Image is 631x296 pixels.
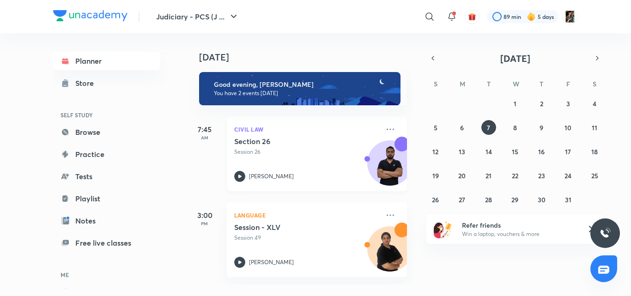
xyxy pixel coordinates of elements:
button: October 16, 2025 [534,144,549,159]
abbr: October 10, 2025 [564,123,571,132]
h5: Section 26 [234,137,349,146]
span: [DATE] [500,52,530,65]
p: AM [186,135,223,140]
button: October 22, 2025 [508,168,522,183]
button: October 1, 2025 [508,96,522,111]
p: Session 49 [234,234,379,242]
button: October 17, 2025 [561,144,576,159]
h5: Session - XLV [234,223,349,232]
abbr: October 20, 2025 [458,171,466,180]
abbr: October 17, 2025 [565,147,571,156]
abbr: October 3, 2025 [566,99,570,108]
img: referral [434,220,452,238]
a: Store [53,74,160,92]
abbr: October 13, 2025 [459,147,465,156]
a: Company Logo [53,10,127,24]
h5: 7:45 [186,124,223,135]
abbr: October 9, 2025 [540,123,543,132]
a: Notes [53,211,160,230]
button: October 3, 2025 [561,96,576,111]
img: Mahima Saini [562,9,578,24]
abbr: October 15, 2025 [512,147,518,156]
abbr: Monday [460,79,465,88]
abbr: October 26, 2025 [432,195,439,204]
button: October 19, 2025 [428,168,443,183]
abbr: Saturday [593,79,596,88]
button: October 21, 2025 [481,168,496,183]
p: Civil Law [234,124,379,135]
button: October 2, 2025 [534,96,549,111]
abbr: October 27, 2025 [459,195,465,204]
h6: SELF STUDY [53,107,160,123]
abbr: October 5, 2025 [434,123,437,132]
abbr: October 24, 2025 [564,171,571,180]
abbr: October 31, 2025 [565,195,571,204]
h6: Good evening, [PERSON_NAME] [214,80,392,89]
img: avatar [468,12,476,21]
button: avatar [465,9,479,24]
button: October 28, 2025 [481,192,496,207]
button: October 5, 2025 [428,120,443,135]
a: Practice [53,145,160,163]
img: Company Logo [53,10,127,21]
a: Browse [53,123,160,141]
img: ttu [600,228,611,239]
abbr: Tuesday [487,79,491,88]
button: October 31, 2025 [561,192,576,207]
p: [PERSON_NAME] [249,172,294,181]
button: October 11, 2025 [587,120,602,135]
h4: [DATE] [199,52,416,63]
abbr: Sunday [434,79,437,88]
button: Judiciary - PCS (J ... [151,7,245,26]
abbr: October 28, 2025 [485,195,492,204]
button: October 15, 2025 [508,144,522,159]
abbr: Wednesday [513,79,519,88]
p: [PERSON_NAME] [249,258,294,266]
button: October 26, 2025 [428,192,443,207]
abbr: October 22, 2025 [512,171,518,180]
button: October 12, 2025 [428,144,443,159]
a: Playlist [53,189,160,208]
abbr: October 29, 2025 [511,195,518,204]
button: October 30, 2025 [534,192,549,207]
abbr: October 7, 2025 [487,123,490,132]
button: October 23, 2025 [534,168,549,183]
button: [DATE] [439,52,591,65]
p: Win a laptop, vouchers & more [462,230,576,238]
abbr: October 14, 2025 [485,147,492,156]
button: October 24, 2025 [561,168,576,183]
button: October 27, 2025 [455,192,469,207]
p: You have 2 events [DATE] [214,90,392,97]
button: October 18, 2025 [587,144,602,159]
button: October 7, 2025 [481,120,496,135]
img: Avatar [368,231,412,276]
abbr: October 19, 2025 [432,171,439,180]
abbr: October 16, 2025 [538,147,545,156]
button: October 6, 2025 [455,120,469,135]
abbr: October 11, 2025 [592,123,597,132]
a: Free live classes [53,234,160,252]
button: October 9, 2025 [534,120,549,135]
p: PM [186,221,223,226]
abbr: October 2, 2025 [540,99,543,108]
button: October 14, 2025 [481,144,496,159]
button: October 29, 2025 [508,192,522,207]
abbr: October 4, 2025 [593,99,596,108]
abbr: October 18, 2025 [591,147,598,156]
h6: Refer friends [462,220,576,230]
button: October 13, 2025 [455,144,469,159]
a: Tests [53,167,160,186]
h6: ME [53,267,160,283]
abbr: October 21, 2025 [485,171,491,180]
abbr: October 1, 2025 [514,99,516,108]
h5: 3:00 [186,210,223,221]
p: Language [234,210,379,221]
button: October 4, 2025 [587,96,602,111]
abbr: October 8, 2025 [513,123,517,132]
button: October 10, 2025 [561,120,576,135]
p: Session 26 [234,148,379,156]
abbr: Thursday [540,79,543,88]
img: streak [527,12,536,21]
abbr: October 23, 2025 [538,171,545,180]
abbr: Friday [566,79,570,88]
